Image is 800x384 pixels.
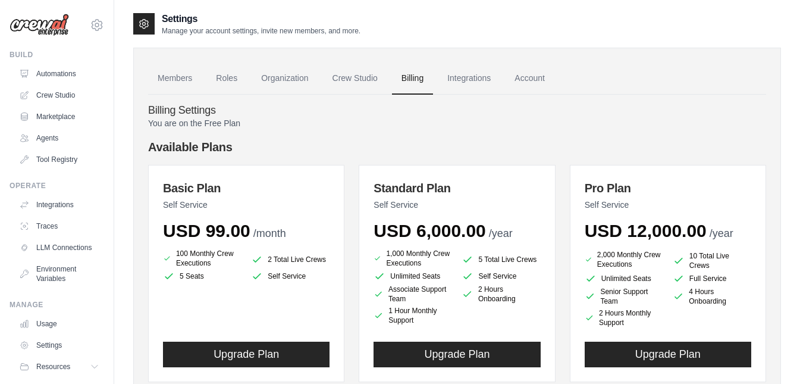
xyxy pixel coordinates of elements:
div: Build [10,50,104,60]
li: 2 Hours Monthly Support [585,308,663,327]
a: Crew Studio [14,86,104,105]
a: Environment Variables [14,260,104,288]
li: 2 Hours Onboarding [462,285,540,304]
li: Self Service [251,270,330,282]
li: Unlimited Seats [585,273,663,285]
h3: Pro Plan [585,180,751,196]
li: 1 Hour Monthly Support [374,306,452,325]
a: Billing [392,63,433,95]
h2: Settings [162,12,360,26]
button: Upgrade Plan [163,342,330,367]
span: USD 99.00 [163,221,250,241]
p: Self Service [374,199,540,211]
a: Usage [14,314,104,333]
li: 5 Seats [163,270,241,282]
li: 2 Total Live Crews [251,251,330,268]
li: Unlimited Seats [374,270,452,282]
a: Traces [14,217,104,236]
li: 2,000 Monthly Crew Executions [585,249,663,270]
p: You are on the Free Plan [148,117,766,129]
li: Senior Support Team [585,287,663,306]
span: /year [489,227,513,239]
button: Resources [14,357,104,376]
li: 4 Hours Onboarding [673,287,751,306]
a: Integrations [14,195,104,214]
li: 10 Total Live Crews [673,251,751,270]
a: Settings [14,336,104,355]
a: Tool Registry [14,150,104,169]
span: USD 12,000.00 [585,221,707,241]
a: Marketplace [14,107,104,126]
img: Logo [10,14,69,36]
a: LLM Connections [14,238,104,257]
li: 100 Monthly Crew Executions [163,249,241,268]
div: Operate [10,181,104,191]
p: Self Service [585,199,751,211]
h3: Basic Plan [163,180,330,196]
button: Upgrade Plan [585,342,751,367]
span: /year [710,227,733,239]
h4: Available Plans [148,139,766,155]
li: Associate Support Team [374,285,452,304]
a: Members [148,63,202,95]
a: Roles [206,63,247,95]
a: Agents [14,129,104,148]
p: Manage your account settings, invite new members, and more. [162,26,360,36]
li: 1,000 Monthly Crew Executions [374,249,452,268]
h4: Billing Settings [148,104,766,117]
li: 5 Total Live Crews [462,251,540,268]
a: Account [505,63,554,95]
a: Organization [252,63,318,95]
span: USD 6,000.00 [374,221,485,241]
li: Full Service [673,273,751,285]
span: Resources [36,362,70,371]
a: Integrations [438,63,500,95]
h3: Standard Plan [374,180,540,196]
li: Self Service [462,270,540,282]
a: Crew Studio [323,63,387,95]
div: Manage [10,300,104,310]
span: /month [253,227,286,239]
button: Upgrade Plan [374,342,540,367]
a: Automations [14,64,104,83]
p: Self Service [163,199,330,211]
